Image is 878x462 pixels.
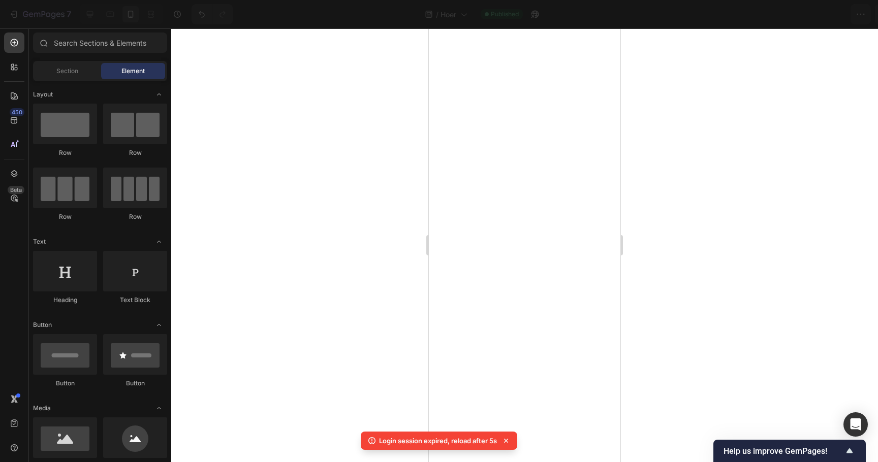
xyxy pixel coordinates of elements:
span: Element [121,67,145,76]
span: Help us improve GemPages! [724,446,843,456]
button: Show survey - Help us improve GemPages! [724,445,856,457]
span: Toggle open [151,317,167,333]
span: Media [33,404,51,413]
span: Layout [33,90,53,99]
span: Button [33,320,52,329]
div: Publish [819,9,844,20]
div: Open Intercom Messenger [843,412,868,437]
button: 7 [4,4,76,24]
input: Search Sections & Elements [33,32,167,53]
button: Save [773,4,806,24]
span: Toggle open [151,400,167,416]
span: / [436,9,438,20]
span: Text [33,237,46,246]
button: Publish [810,4,853,24]
span: Hoer [441,9,456,20]
span: Section [56,67,78,76]
span: Toggle open [151,86,167,103]
iframe: Design area [429,28,620,462]
span: Published [491,10,519,19]
p: Login session expired, reload after 5s [379,436,497,446]
div: Undo/Redo [192,4,233,24]
div: Heading [33,295,97,305]
p: 7 [67,8,71,20]
div: Beta [8,186,24,194]
div: Text Block [103,295,167,305]
div: Row [33,212,97,221]
div: Button [103,379,167,388]
div: Row [33,148,97,157]
div: Row [103,148,167,157]
div: 450 [10,108,24,116]
div: Button [33,379,97,388]
span: Save [781,10,798,19]
div: Row [103,212,167,221]
span: Toggle open [151,234,167,250]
